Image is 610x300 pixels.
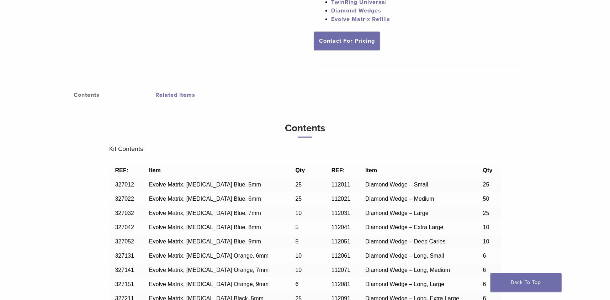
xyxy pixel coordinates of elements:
[296,181,302,188] span: 25
[296,238,299,244] span: 5
[115,281,134,287] span: 327151
[296,196,302,202] span: 25
[365,167,377,173] b: Item
[365,224,443,230] span: Diamond Wedge – Extra Large
[149,181,261,188] span: Evolve Matrix, [MEDICAL_DATA] Blue, 5mm
[483,281,486,287] span: 6
[149,253,269,259] span: Evolve Matrix, [MEDICAL_DATA] Orange, 6mm
[331,238,350,244] span: 112051
[365,210,429,216] span: Diamond Wedge – Large
[331,267,350,273] span: 112071
[365,253,444,259] span: Diamond Wedge – Long, Small
[149,238,261,244] span: Evolve Matrix, [MEDICAL_DATA] Blue, 9mm
[296,253,302,259] span: 10
[296,267,302,273] span: 10
[331,167,345,173] b: REF:
[365,238,446,244] span: Diamond Wedge – Deep Caries
[115,196,134,202] span: 327022
[365,196,434,202] span: Diamond Wedge – Medium
[110,143,501,154] p: Kit Contents
[156,85,238,105] a: Related Items
[296,224,299,230] span: 5
[74,85,156,105] a: Contents
[483,181,489,188] span: 25
[115,224,134,230] span: 327042
[483,224,489,230] span: 10
[365,181,428,188] span: Diamond Wedge – Small
[331,281,350,287] span: 112081
[115,238,134,244] span: 327052
[483,210,489,216] span: 25
[490,273,562,292] a: Back To Top
[331,196,350,202] span: 112021
[483,196,489,202] span: 50
[149,167,161,173] b: Item
[331,224,350,230] span: 112041
[115,181,134,188] span: 327012
[149,196,261,202] span: Evolve Matrix, [MEDICAL_DATA] Blue, 6mm
[331,253,350,259] span: 112061
[314,32,380,50] a: Contact For Pricing
[115,210,134,216] span: 327032
[149,210,261,216] span: Evolve Matrix, [MEDICAL_DATA] Blue, 7mm
[110,120,501,138] h3: Contents
[296,210,302,216] span: 10
[149,224,261,230] span: Evolve Matrix, [MEDICAL_DATA] Blue, 8mm
[296,167,305,173] b: Qty
[331,16,390,23] a: Evolve Matrix Refills
[483,167,493,173] b: Qty
[483,267,486,273] span: 6
[115,167,128,173] b: REF:
[115,253,134,259] span: 327131
[149,281,269,287] span: Evolve Matrix, [MEDICAL_DATA] Orange, 9mm
[296,281,299,287] span: 6
[331,7,381,14] a: Diamond Wedges
[365,281,444,287] span: Diamond Wedge – Long, Large
[149,267,269,273] span: Evolve Matrix, [MEDICAL_DATA] Orange, 7mm
[483,238,489,244] span: 10
[331,181,350,188] span: 112011
[483,253,486,259] span: 6
[115,267,134,273] span: 327141
[365,267,450,273] span: Diamond Wedge – Long, Medium
[331,210,350,216] span: 112031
